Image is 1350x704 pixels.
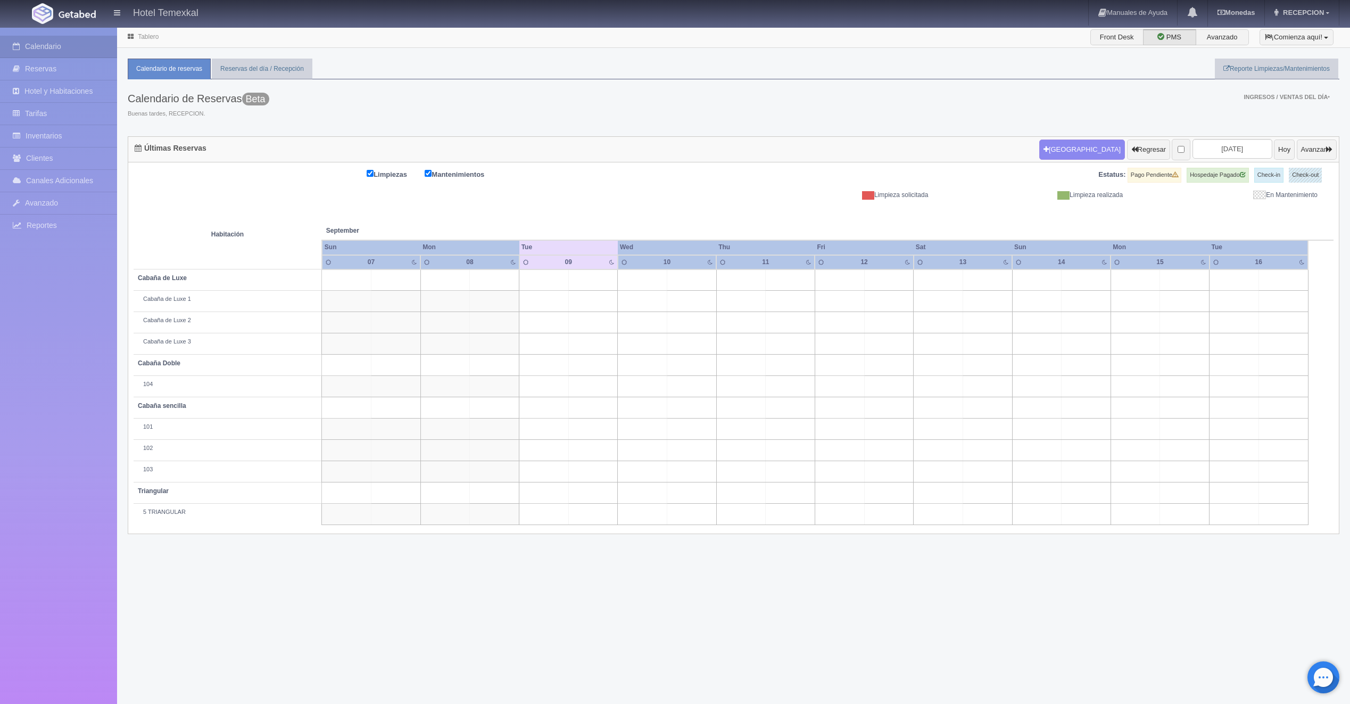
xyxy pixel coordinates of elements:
div: Limpieza realizada [936,191,1131,200]
th: Mon [1111,240,1209,255]
div: 09 [553,258,584,267]
div: 12 [849,258,880,267]
div: 11 [750,258,781,267]
label: Limpiezas [367,168,423,180]
label: Hospedaje Pagado [1187,168,1249,183]
h4: Hotel Temexkal [133,5,198,19]
div: 10 [651,258,682,267]
div: 08 [454,258,485,267]
div: 103 [138,465,317,474]
div: 07 [355,258,386,267]
a: Tablero [138,33,159,40]
label: Mantenimientos [425,168,500,180]
img: Getabed [59,10,96,18]
th: Mon [420,240,519,255]
div: 101 [138,423,317,431]
th: Tue [1210,240,1308,255]
strong: Habitación [211,231,244,238]
div: Limpieza solicitada [742,191,937,200]
b: Triangular [138,487,169,495]
b: Cabaña de Luxe [138,274,187,282]
span: Esta versión se encuentra con las últimas actualizaciones para el PMS y esta en una fase de prueb... [242,93,269,105]
div: 5 TRIANGULAR [138,508,317,517]
a: Reporte Limpiezas/Mantenimientos [1215,59,1338,79]
th: Thu [716,240,815,255]
a: Calendario de reservas [128,59,211,79]
button: ¡Comienza aquí! [1260,29,1334,45]
div: 15 [1145,258,1175,267]
th: Sun [322,240,420,255]
span: Ingresos / Ventas del día [1244,94,1330,100]
div: En Mantenimiento [1131,191,1326,200]
input: Limpiezas [367,170,374,177]
h4: Últimas Reservas [135,144,206,152]
span: September [326,226,515,235]
img: Getabed [32,3,53,24]
div: Cabaña de Luxe 2 [138,316,317,325]
input: Mantenimientos [425,170,432,177]
button: Hoy [1274,140,1295,160]
b: Monedas [1218,9,1255,17]
label: Check-out [1289,168,1322,183]
div: 102 [138,444,317,453]
label: Avanzado [1196,29,1249,45]
span: Buenas tardes, RECEPCION. [128,110,269,118]
label: PMS [1143,29,1196,45]
div: 13 [947,258,978,267]
div: 104 [138,380,317,389]
span: RECEPCION [1280,9,1324,17]
div: 16 [1243,258,1274,267]
button: Avanzar [1297,140,1337,160]
th: Sun [1012,240,1111,255]
th: Sat [914,240,1012,255]
th: Wed [618,240,716,255]
button: [GEOGRAPHIC_DATA] [1039,140,1125,160]
label: Check-in [1254,168,1283,183]
th: Fri [815,240,913,255]
label: Pago Pendiente [1128,168,1181,183]
b: Cabaña Doble [138,359,180,367]
div: Cabaña de Luxe 1 [138,295,317,304]
label: Estatus: [1098,170,1125,180]
a: Reservas del día / Recepción [212,59,312,79]
button: Regresar [1127,140,1170,160]
div: Cabaña de Luxe 3 [138,338,317,346]
th: Tue [519,240,618,255]
label: Front Desk [1090,29,1144,45]
h3: Calendario de Reservas [128,93,269,104]
b: Cabaña sencilla [138,402,186,410]
div: 14 [1046,258,1076,267]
